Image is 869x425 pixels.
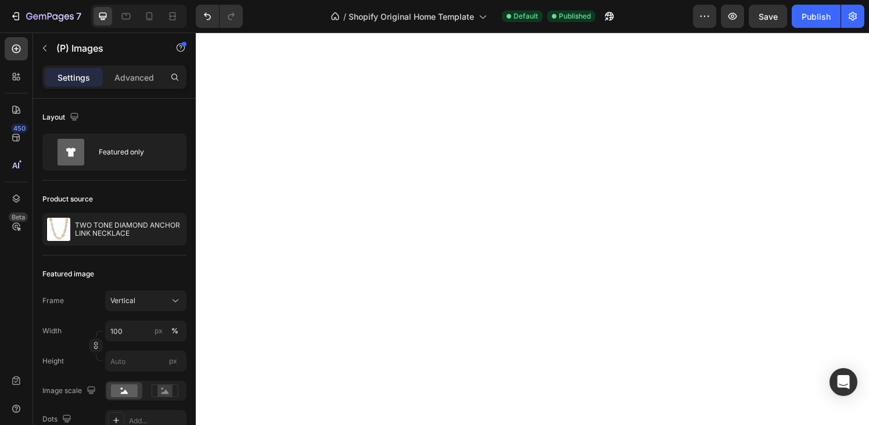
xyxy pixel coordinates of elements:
[105,290,186,311] button: Vertical
[110,296,135,306] span: Vertical
[99,139,170,165] div: Featured only
[343,10,346,23] span: /
[792,5,841,28] button: Publish
[42,110,81,125] div: Layout
[513,11,538,21] span: Default
[169,356,177,365] span: px
[196,33,869,425] iframe: Design area
[105,320,186,341] input: px%
[105,351,186,372] input: px
[5,5,87,28] button: 7
[155,326,163,336] div: px
[802,10,831,23] div: Publish
[196,5,243,28] div: Undo/Redo
[11,124,28,133] div: 450
[42,356,64,366] label: Height
[749,5,787,28] button: Save
[58,71,90,84] p: Settings
[75,221,182,237] p: TWO TONE DIAMOND ANCHOR LINK NECKLACE
[168,324,182,338] button: px
[42,326,62,336] label: Width
[42,296,64,306] label: Frame
[9,212,28,222] div: Beta
[152,324,166,338] button: %
[171,326,178,336] div: %
[56,41,155,55] p: (P) Images
[76,9,81,23] p: 7
[42,383,98,399] div: Image scale
[42,194,93,204] div: Product source
[114,71,154,84] p: Advanced
[42,269,94,279] div: Featured image
[830,368,857,396] div: Open Intercom Messenger
[759,12,778,21] span: Save
[349,10,474,23] span: Shopify Original Home Template
[559,11,591,21] span: Published
[47,218,70,241] img: product feature img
